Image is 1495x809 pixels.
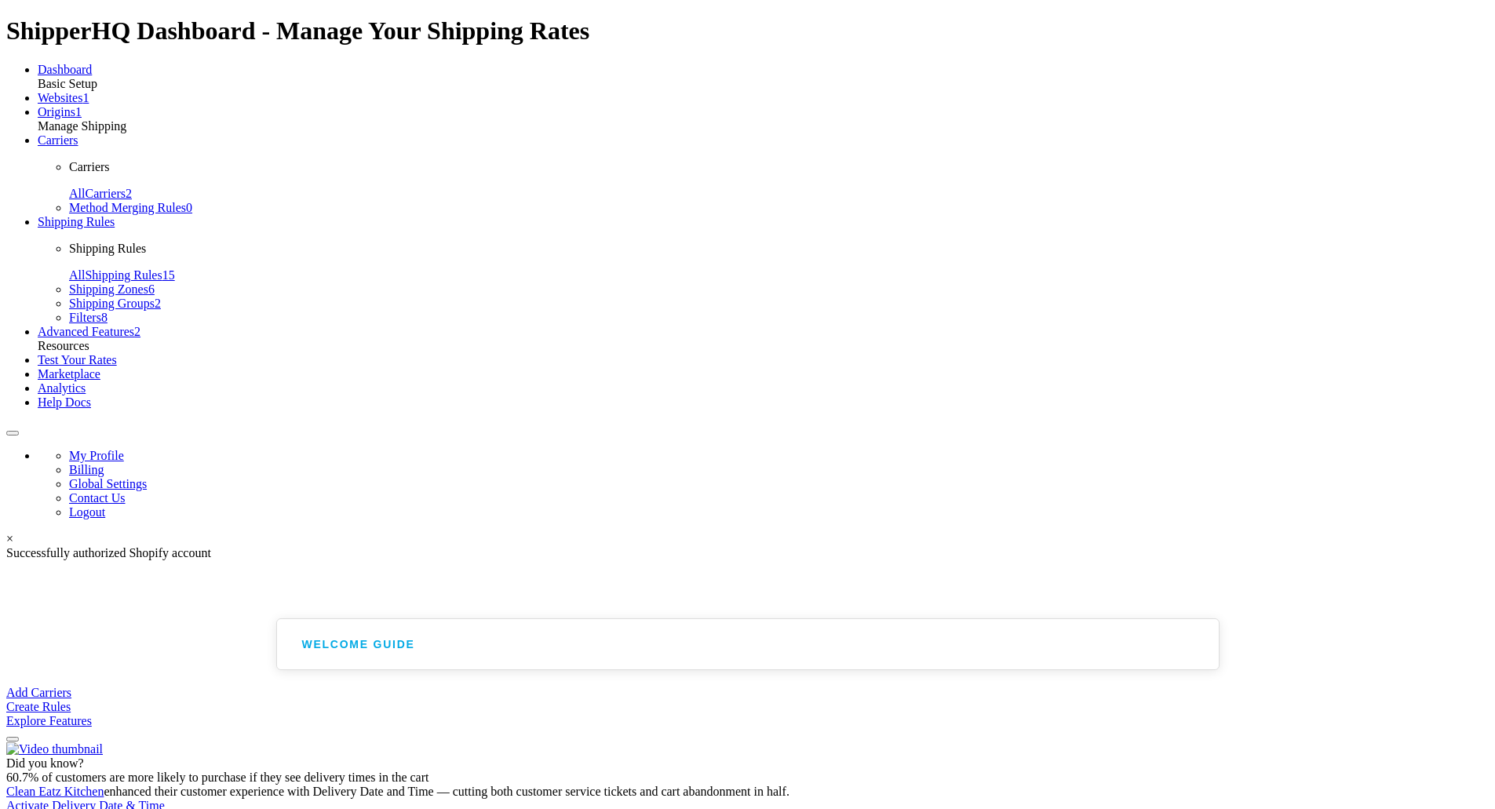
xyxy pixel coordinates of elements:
span: 8 [101,311,108,324]
div: enhanced their customer experience with Delivery Date and Time — cutting both customer service ti... [6,785,1489,799]
span: 1 [75,105,82,118]
li: Origins [38,105,1489,119]
a: Clean Eatz Kitchen [6,785,104,798]
a: Add Carriers [6,686,1489,700]
a: Create Rules [6,700,1489,714]
a: Global Settings [69,477,147,490]
span: 2 [126,187,132,200]
a: AllShipping Rules15 [69,268,175,282]
li: Global Settings [69,477,1489,491]
a: Method Merging Rules0 [69,201,192,214]
a: Analytics [38,381,86,395]
a: Websites1 [38,91,89,104]
a: AllCarriers2 [69,187,132,200]
span: Filters [69,311,101,324]
li: Shipping Groups [69,297,1489,311]
a: × [6,532,13,545]
span: All Shipping Rules [69,268,162,282]
a: Origins1 [38,105,82,118]
a: Billing [69,463,104,476]
li: Advanced Features [38,325,1489,339]
a: Dashboard [38,63,92,76]
span: Shipping Groups [69,297,155,310]
span: Origins [38,105,75,118]
li: Dashboard [38,63,1489,77]
li: My Profile [69,449,1489,463]
a: My Profile [69,449,124,462]
li: Contact Us [69,491,1489,505]
a: Carriers [38,133,78,147]
img: Video thumbnail [6,742,103,756]
a: Filters8 [69,311,108,324]
li: Logout [69,505,1489,519]
h1: ShipperHQ Dashboard - Manage Your Shipping Rates [6,16,1489,46]
p: Shipping Rules [69,242,1489,256]
span: 0 [186,201,192,214]
div: Successfully authorized Shopify account [6,546,1489,560]
li: Shipping Rules [38,215,1489,325]
p: Carriers [69,160,1489,174]
a: Advanced Features2 [38,325,140,338]
li: Help Docs [38,395,1489,410]
div: Did you know? [6,756,1489,771]
span: 2 [155,297,161,310]
li: Test Your Rates [38,353,1489,367]
span: 1 [82,91,89,104]
li: Websites [38,91,1489,105]
a: Help Docs [38,395,91,409]
div: 60.7% of customers are more likely to purchase if they see delivery times in the cart [6,771,1489,785]
span: 15 [162,268,175,282]
li: Carriers [38,133,1489,215]
button: Welcome Guide [277,619,1219,669]
div: Manage Shipping [38,119,1489,133]
span: Shipping Zones [69,282,148,296]
a: Shipping Groups2 [69,297,161,310]
span: All Carriers [69,187,126,200]
a: Contact Us [69,491,126,505]
li: Marketplace [38,367,1489,381]
a: Marketplace [38,367,100,381]
span: Advanced Features [38,325,134,338]
a: Explore Features [6,714,1489,728]
div: Resources [38,339,1489,353]
div: Basic Setup [38,77,1489,91]
h2: Welcome Guide [302,638,415,650]
a: Logout [69,505,105,519]
span: Method Merging Rules [69,201,186,214]
li: Shipping Zones [69,282,1489,297]
li: Analytics [38,381,1489,395]
li: Filters [69,311,1489,325]
li: Billing [69,463,1489,477]
li: Method Merging Rules [69,201,1489,215]
a: Shipping Zones6 [69,282,155,296]
a: Shipping Rules [38,215,115,228]
span: Websites [38,91,82,104]
button: Open Resource Center [6,431,19,435]
span: 6 [148,282,155,296]
a: Test Your Rates [38,353,117,366]
span: 2 [134,325,140,338]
